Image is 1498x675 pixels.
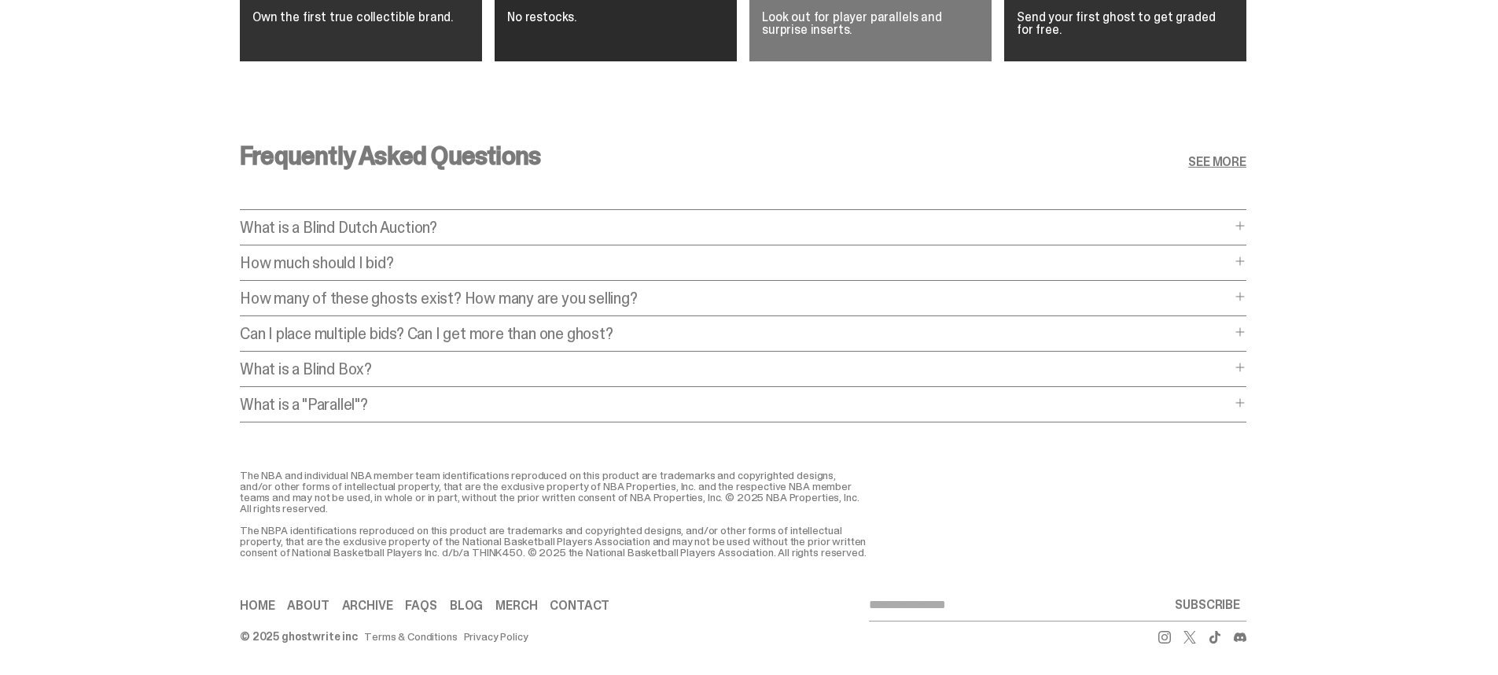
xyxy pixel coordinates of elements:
p: Send your first ghost to get graded for free. [1017,11,1234,36]
button: SUBSCRIBE [1169,589,1246,621]
a: FAQs [405,599,436,612]
a: Home [240,599,274,612]
a: About [287,599,329,612]
a: Blog [450,599,483,612]
p: Look out for player parallels and surprise inserts. [762,11,979,36]
p: How much should I bid? [240,255,1231,271]
p: What is a "Parallel"? [240,397,1231,412]
p: How many of these ghosts exist? How many are you selling? [240,290,1231,306]
a: Privacy Policy [464,631,528,642]
a: Archive [342,599,393,612]
p: No restocks. [507,11,724,24]
a: Contact [550,599,609,612]
p: Own the first true collectible brand. [252,11,469,24]
div: © 2025 ghostwrite inc [240,631,358,642]
a: Terms & Conditions [364,631,457,642]
div: The NBA and individual NBA member team identifications reproduced on this product are trademarks ... [240,470,869,558]
p: Can I place multiple bids? Can I get more than one ghost? [240,326,1231,341]
p: What is a Blind Dutch Auction? [240,219,1231,235]
h3: Frequently Asked Questions [240,143,540,168]
a: SEE MORE [1188,156,1246,168]
a: Merch [495,599,537,612]
p: What is a Blind Box? [240,361,1231,377]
